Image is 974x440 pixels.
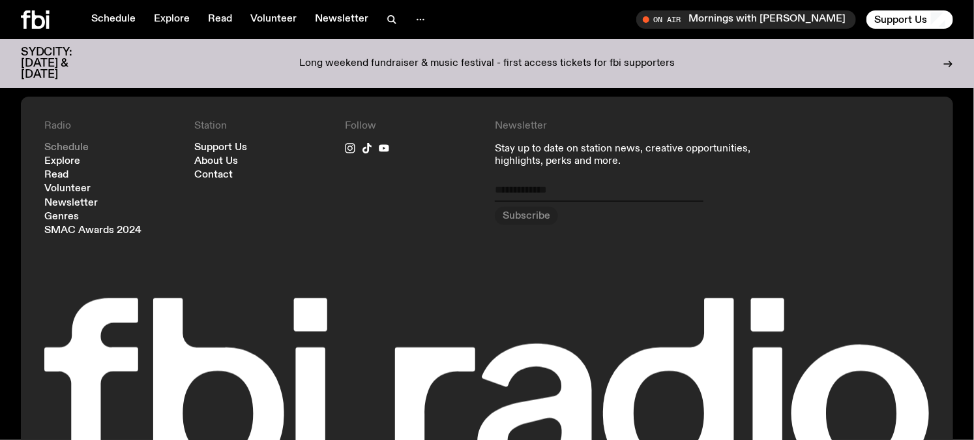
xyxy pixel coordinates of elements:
a: About Us [194,157,238,166]
a: Contact [194,170,233,180]
a: Explore [146,10,198,29]
h4: Follow [345,120,479,133]
p: Stay up to date on station news, creative opportunities, highlights, perks and more. [495,143,780,168]
a: Newsletter [307,10,376,29]
a: Read [200,10,240,29]
a: Read [44,170,68,180]
h4: Station [194,120,329,133]
a: Genres [44,212,79,222]
span: Support Us [874,14,927,25]
a: Schedule [44,143,89,153]
a: Newsletter [44,198,98,208]
button: Support Us [866,10,953,29]
a: Volunteer [44,184,91,194]
p: Long weekend fundraiser & music festival - first access tickets for fbi supporters [299,58,675,70]
a: Schedule [83,10,143,29]
a: Explore [44,157,80,166]
a: Volunteer [243,10,304,29]
a: Support Us [194,143,247,153]
a: SMAC Awards 2024 [44,226,141,236]
button: On AirMornings with [PERSON_NAME] [636,10,856,29]
h4: Newsletter [495,120,780,133]
h4: Radio [44,120,179,133]
h3: SYDCITY: [DATE] & [DATE] [21,47,104,80]
button: Subscribe [495,207,558,225]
